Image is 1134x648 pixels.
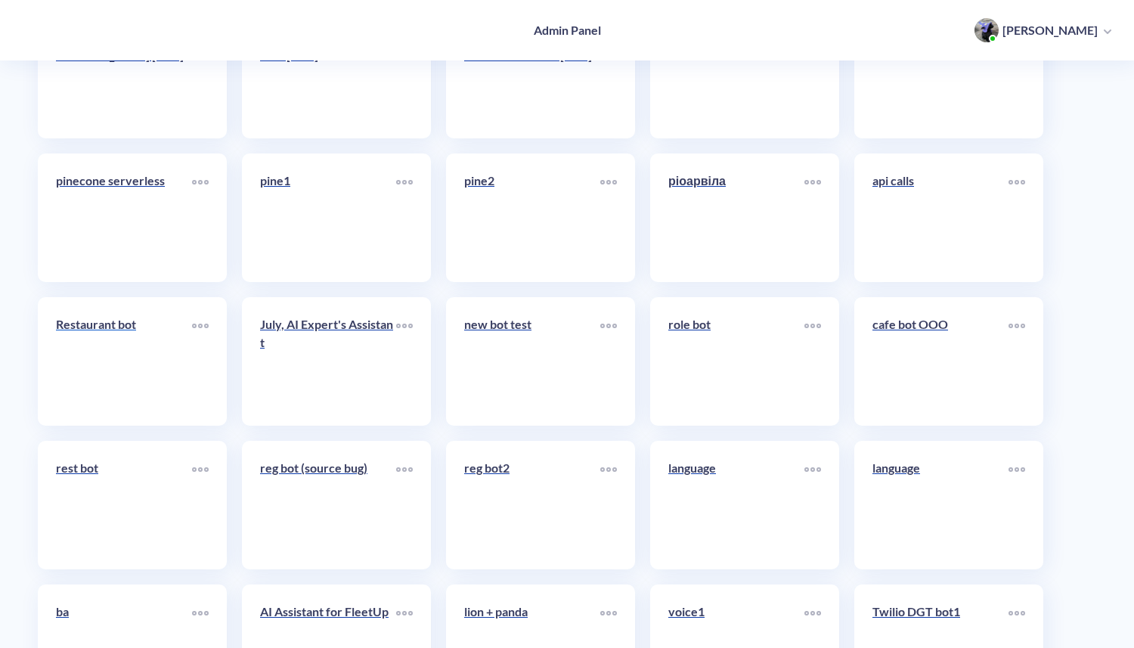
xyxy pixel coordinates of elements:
a: role bot [668,315,804,408]
a: ріоарвіла [668,172,804,264]
p: role bot [668,315,804,333]
p: ріоарвіла [668,172,804,190]
a: reg bot (source bug) [260,459,396,551]
p: Restaurant bot [56,315,192,333]
a: language [872,459,1009,551]
p: rest bot [56,459,192,477]
p: reg bot2 [464,459,600,477]
a: [PERSON_NAME]'s Copy of Car brand - UK [DEV] [464,28,600,120]
p: api calls [872,172,1009,190]
p: reg bot (source bug) [260,459,396,477]
p: [PERSON_NAME] [1002,22,1098,39]
a: July, AI Expert's Assistant [260,315,396,408]
p: voice1 [668,603,804,621]
a: COPY Car brand - [GEOGRAPHIC_DATA] [DEV] [56,28,192,120]
a: cafe bot OOO [872,315,1009,408]
a: pinecone serverless [56,172,192,264]
p: lion + panda [464,603,600,621]
a: pine1 [260,172,396,264]
a: pine2 [464,172,600,264]
a: ai bot [872,28,1009,120]
a: language [668,459,804,551]
p: new bot test [464,315,600,333]
a: Restaurant bot [56,315,192,408]
p: ba [56,603,192,621]
p: pine2 [464,172,600,190]
a: Naz's Copy of Car brand - UK [DEV] [260,28,396,120]
p: cafe bot OOO [872,315,1009,333]
button: user photo[PERSON_NAME] [967,17,1119,44]
img: user photo [974,18,999,42]
p: AI Assistant for FleetUp [260,603,396,621]
p: July, AI Expert's Assistant [260,315,396,352]
h4: Admin Panel [534,23,601,37]
a: faq bot [668,28,804,120]
a: reg bot2 [464,459,600,551]
p: language [668,459,804,477]
p: language [872,459,1009,477]
p: pine1 [260,172,396,190]
a: rest bot [56,459,192,551]
a: new bot test [464,315,600,408]
p: Twilio DGT bot1 [872,603,1009,621]
a: api calls [872,172,1009,264]
p: pinecone serverless [56,172,192,190]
